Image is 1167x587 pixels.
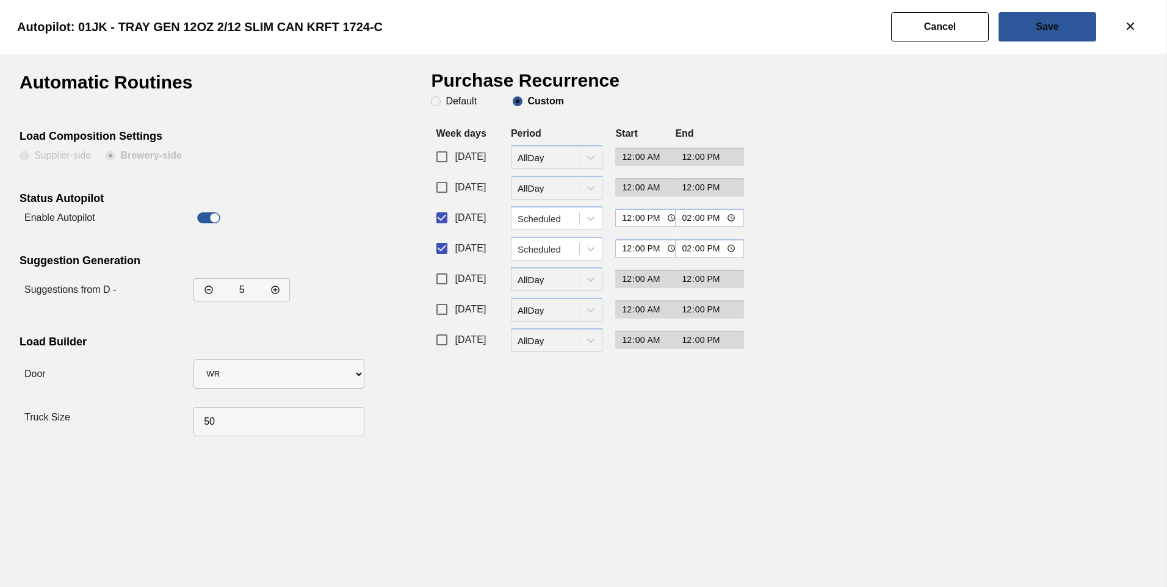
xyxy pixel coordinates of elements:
span: [DATE] [455,180,486,195]
div: Load Composition Settings [20,130,358,146]
div: Status Autopilot [20,192,358,208]
div: Scheduled [518,243,580,254]
div: Load Builder [20,336,358,351]
span: [DATE] [455,149,486,164]
label: Enable Autopilot [24,212,95,223]
span: [DATE] [455,333,486,347]
span: [DATE] [455,211,486,225]
label: Period [511,128,541,139]
label: Start [615,128,637,139]
label: Week days [436,128,486,139]
span: [DATE] [455,272,486,286]
span: [DATE] [455,241,486,256]
label: Truck Size [24,412,70,422]
label: Door [24,369,46,379]
clb-radio-button: Brewery-side [106,151,182,163]
label: Suggestions from D - [24,284,116,295]
clb-radio-button: Default [431,96,498,106]
h1: Automatic Routines [20,73,236,101]
h1: Purchase Recurrence [431,73,648,96]
clb-radio-button: Supplier-side [20,151,91,163]
clb-radio-button: Custom [513,96,564,106]
label: End [675,128,693,139]
div: Scheduled [518,213,580,223]
div: Suggestion Generation [20,254,358,270]
span: [DATE] [455,302,486,317]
